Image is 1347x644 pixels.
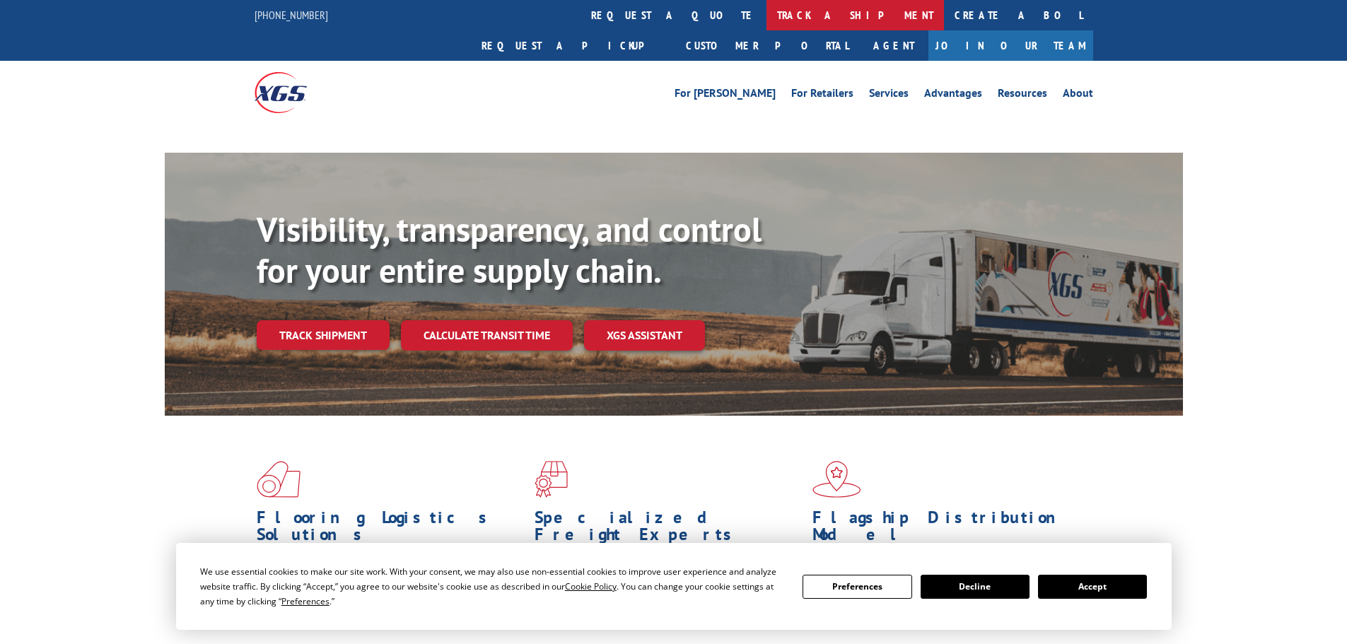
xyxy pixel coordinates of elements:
[1038,575,1147,599] button: Accept
[859,30,928,61] a: Agent
[812,461,861,498] img: xgs-icon-flagship-distribution-model-red
[675,30,859,61] a: Customer Portal
[535,461,568,498] img: xgs-icon-focused-on-flooring-red
[565,580,617,592] span: Cookie Policy
[924,88,982,103] a: Advantages
[176,543,1172,630] div: Cookie Consent Prompt
[200,564,786,609] div: We use essential cookies to make our site work. With your consent, we may also use non-essential ...
[869,88,909,103] a: Services
[791,88,853,103] a: For Retailers
[281,595,330,607] span: Preferences
[535,509,802,550] h1: Specialized Freight Experts
[928,30,1093,61] a: Join Our Team
[257,320,390,350] a: Track shipment
[812,509,1080,550] h1: Flagship Distribution Model
[803,575,911,599] button: Preferences
[998,88,1047,103] a: Resources
[255,8,328,22] a: [PHONE_NUMBER]
[471,30,675,61] a: Request a pickup
[257,207,762,292] b: Visibility, transparency, and control for your entire supply chain.
[257,509,524,550] h1: Flooring Logistics Solutions
[921,575,1030,599] button: Decline
[401,320,573,351] a: Calculate transit time
[584,320,705,351] a: XGS ASSISTANT
[1063,88,1093,103] a: About
[675,88,776,103] a: For [PERSON_NAME]
[257,461,301,498] img: xgs-icon-total-supply-chain-intelligence-red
